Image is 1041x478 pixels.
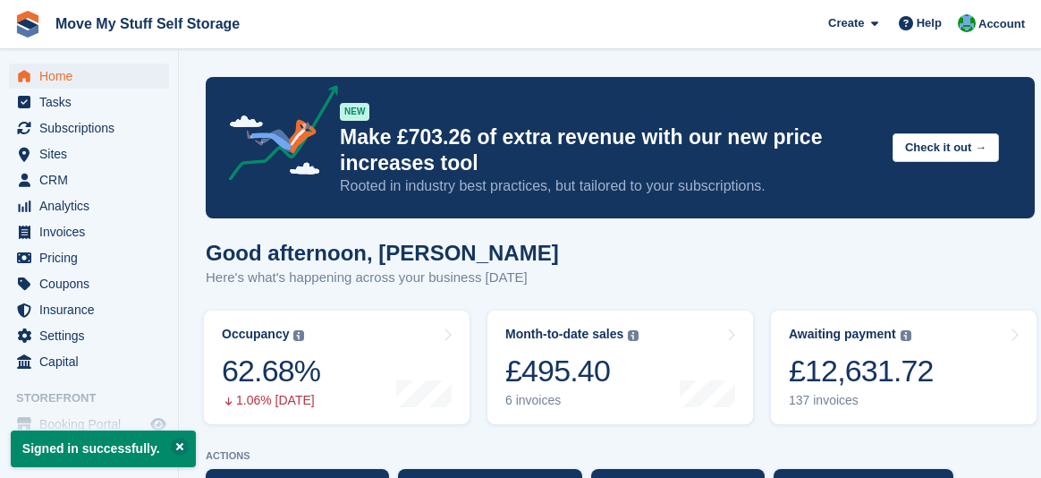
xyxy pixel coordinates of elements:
[789,327,896,342] div: Awaiting payment
[628,330,639,341] img: icon-info-grey-7440780725fd019a000dd9b08b2336e03edf1995a4989e88bcd33f0948082b44.svg
[9,349,169,374] a: menu
[901,330,911,341] img: icon-info-grey-7440780725fd019a000dd9b08b2336e03edf1995a4989e88bcd33f0948082b44.svg
[148,414,169,435] a: Preview store
[39,219,147,244] span: Invoices
[39,323,147,348] span: Settings
[11,431,196,467] p: Signed in successfully.
[39,141,147,166] span: Sites
[39,167,147,192] span: CRM
[39,271,147,296] span: Coupons
[958,14,976,32] img: Dan
[9,219,169,244] a: menu
[9,115,169,141] a: menu
[48,9,247,38] a: Move My Stuff Self Storage
[9,323,169,348] a: menu
[9,412,169,437] a: menu
[14,11,41,38] img: stora-icon-8386f47178a22dfd0bd8f6a31ec36ba5ce8667c1dd55bd0f319d3a0aa187defe.svg
[39,297,147,322] span: Insurance
[206,268,559,288] p: Here's what's happening across your business [DATE]
[9,167,169,192] a: menu
[340,176,878,196] p: Rooted in industry best practices, but tailored to your subscriptions.
[39,193,147,218] span: Analytics
[39,115,147,141] span: Subscriptions
[9,245,169,270] a: menu
[340,124,878,176] p: Make £703.26 of extra revenue with our new price increases tool
[293,330,304,341] img: icon-info-grey-7440780725fd019a000dd9b08b2336e03edf1995a4989e88bcd33f0948082b44.svg
[789,353,934,389] div: £12,631.72
[340,103,369,121] div: NEW
[39,90,147,115] span: Tasks
[16,389,178,407] span: Storefront
[487,311,753,424] a: Month-to-date sales £495.40 6 invoices
[39,412,147,437] span: Booking Portal
[9,64,169,89] a: menu
[9,90,169,115] a: menu
[222,393,320,408] div: 1.06% [DATE]
[39,245,147,270] span: Pricing
[828,14,864,32] span: Create
[9,271,169,296] a: menu
[505,327,623,342] div: Month-to-date sales
[39,64,147,89] span: Home
[222,353,320,389] div: 62.68%
[206,450,1035,462] p: ACTIONS
[222,327,289,342] div: Occupancy
[214,85,339,187] img: price-adjustments-announcement-icon-8257ccfd72463d97f412b2fc003d46551f7dbcb40ab6d574587a9cd5c0d94...
[789,393,934,408] div: 137 invoices
[204,311,470,424] a: Occupancy 62.68% 1.06% [DATE]
[505,393,639,408] div: 6 invoices
[39,349,147,374] span: Capital
[9,297,169,322] a: menu
[9,193,169,218] a: menu
[917,14,942,32] span: Help
[9,141,169,166] a: menu
[206,241,559,265] h1: Good afternoon, [PERSON_NAME]
[505,353,639,389] div: £495.40
[893,133,999,163] button: Check it out →
[771,311,1037,424] a: Awaiting payment £12,631.72 137 invoices
[978,15,1025,33] span: Account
